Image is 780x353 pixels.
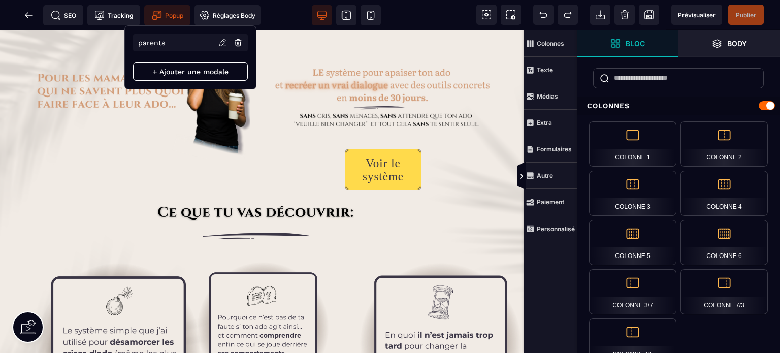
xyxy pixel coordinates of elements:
[30,5,250,129] img: 6c492f36aea34ef07171f02ac7f1e163_titre_1.png
[537,198,564,206] strong: Paiement
[537,145,572,153] strong: Formulaires
[537,92,558,100] strong: Médias
[200,10,255,20] span: Réglages Body
[345,118,422,160] button: Voir le système
[524,57,577,83] span: Texte
[577,30,678,57] span: Ouvrir les blocs
[680,171,768,216] div: Colonne 4
[43,5,83,25] span: Métadata SEO
[537,66,553,74] strong: Texte
[537,225,575,233] strong: Personnalisé
[537,172,553,179] strong: Autre
[133,62,248,81] p: + Ajouter une modale
[524,83,577,110] span: Médias
[727,40,747,47] strong: Body
[51,10,76,20] span: SEO
[336,5,356,25] span: Voir tablette
[501,5,521,25] span: Capture d'écran
[144,5,190,25] span: Créer une alerte modale
[533,5,554,25] span: Défaire
[94,10,133,20] span: Tracking
[312,5,332,25] span: Voir bureau
[680,269,768,314] div: Colonne 7/3
[138,39,165,47] p: parents
[558,5,578,25] span: Rétablir
[524,136,577,163] span: Formulaires
[524,189,577,215] span: Paiement
[524,163,577,189] span: Autre
[524,215,577,242] span: Personnalisé
[15,192,508,218] img: 22cb71c7f26e2941395524cacad8b909_trait.png
[577,162,587,192] span: Afficher les vues
[87,5,140,25] span: Code de suivi
[194,5,261,25] span: Favicon
[589,269,676,314] div: Colonne 3/7
[19,5,39,25] span: Retour
[736,11,756,19] span: Publier
[537,119,552,126] strong: Extra
[589,171,676,216] div: Colonne 3
[114,175,410,190] img: f8636147bfda1fd022e1d76bfd7628a5_ce_que_tu_vas_decouvrir_2.png
[728,5,764,25] span: Enregistrer le contenu
[590,5,610,25] span: Importer
[639,5,659,25] span: Enregistrer
[361,5,381,25] span: Voir mobile
[680,220,768,265] div: Colonne 6
[152,10,183,20] span: Popup
[671,5,722,25] span: Aperçu
[537,40,564,47] strong: Colonnes
[626,40,645,47] strong: Bloc
[680,121,768,167] div: Colonne 2
[678,30,780,57] span: Ouvrir les calques
[476,5,497,25] span: Voir les composants
[577,97,780,115] div: Colonnes
[589,220,676,265] div: Colonne 5
[273,30,493,103] img: 63f4c409e7f46aecdeac9a3719e2316b_607fc51804710576c4ee89d9470ef417_sous_titre_1_(1).png
[678,11,716,19] span: Prévisualiser
[589,121,676,167] div: Colonne 1
[524,110,577,136] span: Extra
[524,30,577,57] span: Colonnes
[614,5,635,25] span: Nettoyage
